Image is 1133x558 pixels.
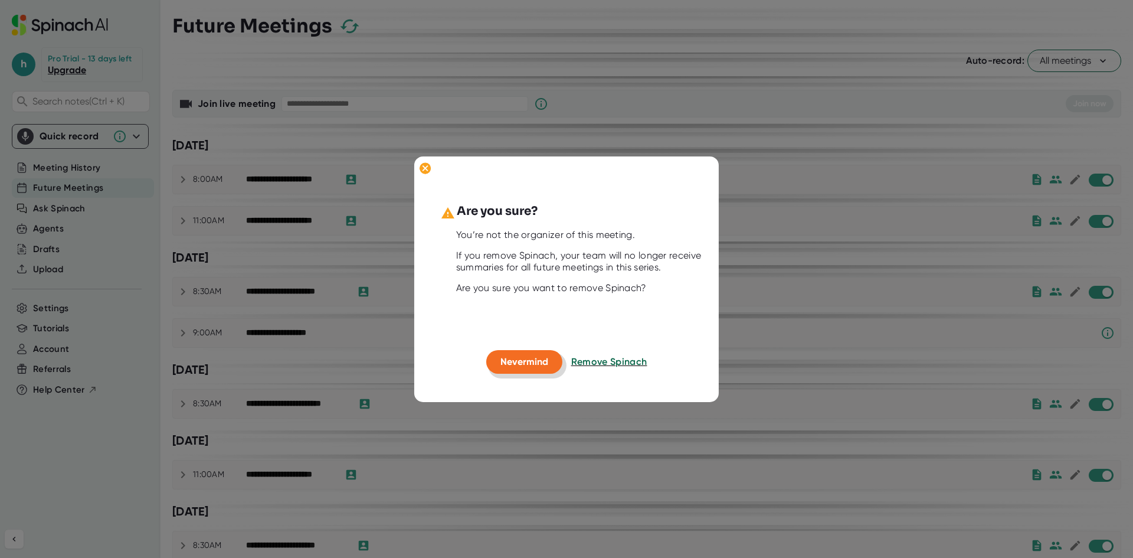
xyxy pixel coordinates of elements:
div: Are you sure you want to remove Spinach? [456,282,706,294]
div: If you remove Spinach, your team will no longer receive summaries for all future meetings in this... [456,250,706,273]
span: Remove Spinach [571,356,647,367]
span: Nevermind [500,356,548,367]
div: You’re not the organizer of this meeting. [456,229,706,241]
button: Nevermind [486,350,562,374]
button: Remove Spinach [571,350,647,374]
